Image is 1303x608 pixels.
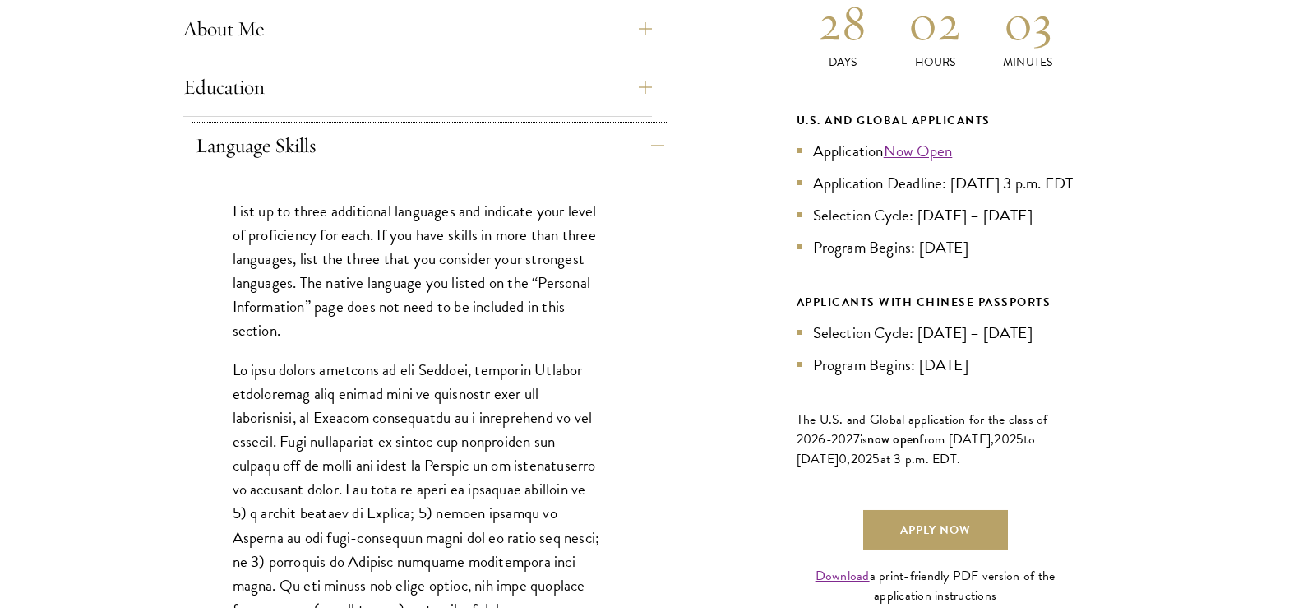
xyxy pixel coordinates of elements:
span: 0 [839,449,847,469]
p: Days [797,53,889,71]
div: U.S. and Global Applicants [797,110,1074,131]
span: The U.S. and Global application for the class of 202 [797,410,1048,449]
span: is [860,429,868,449]
button: About Me [183,9,652,49]
span: 5 [1016,429,1023,449]
li: Application Deadline: [DATE] 3 p.m. EDT [797,171,1074,195]
p: Hours [889,53,982,71]
div: APPLICANTS WITH CHINESE PASSPORTS [797,292,1074,313]
span: now open [867,429,919,448]
li: Selection Cycle: [DATE] – [DATE] [797,321,1074,345]
span: 7 [853,429,860,449]
a: Download [816,566,870,586]
li: Selection Cycle: [DATE] – [DATE] [797,203,1074,227]
li: Program Begins: [DATE] [797,353,1074,377]
div: a print-friendly PDF version of the application instructions [797,566,1074,606]
span: 6 [818,429,825,449]
span: 202 [851,449,873,469]
span: , [847,449,850,469]
li: Program Begins: [DATE] [797,235,1074,259]
li: Application [797,139,1074,163]
p: List up to three additional languages and indicate your level of proficiency for each. If you hav... [233,199,603,342]
span: 5 [872,449,880,469]
a: Apply Now [863,510,1008,550]
span: -202 [826,429,853,449]
button: Education [183,67,652,107]
p: Minutes [982,53,1074,71]
a: Now Open [884,139,953,163]
span: 202 [994,429,1016,449]
span: at 3 p.m. EDT. [880,449,961,469]
span: to [DATE] [797,429,1035,469]
span: from [DATE], [919,429,994,449]
button: Language Skills [196,126,664,165]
